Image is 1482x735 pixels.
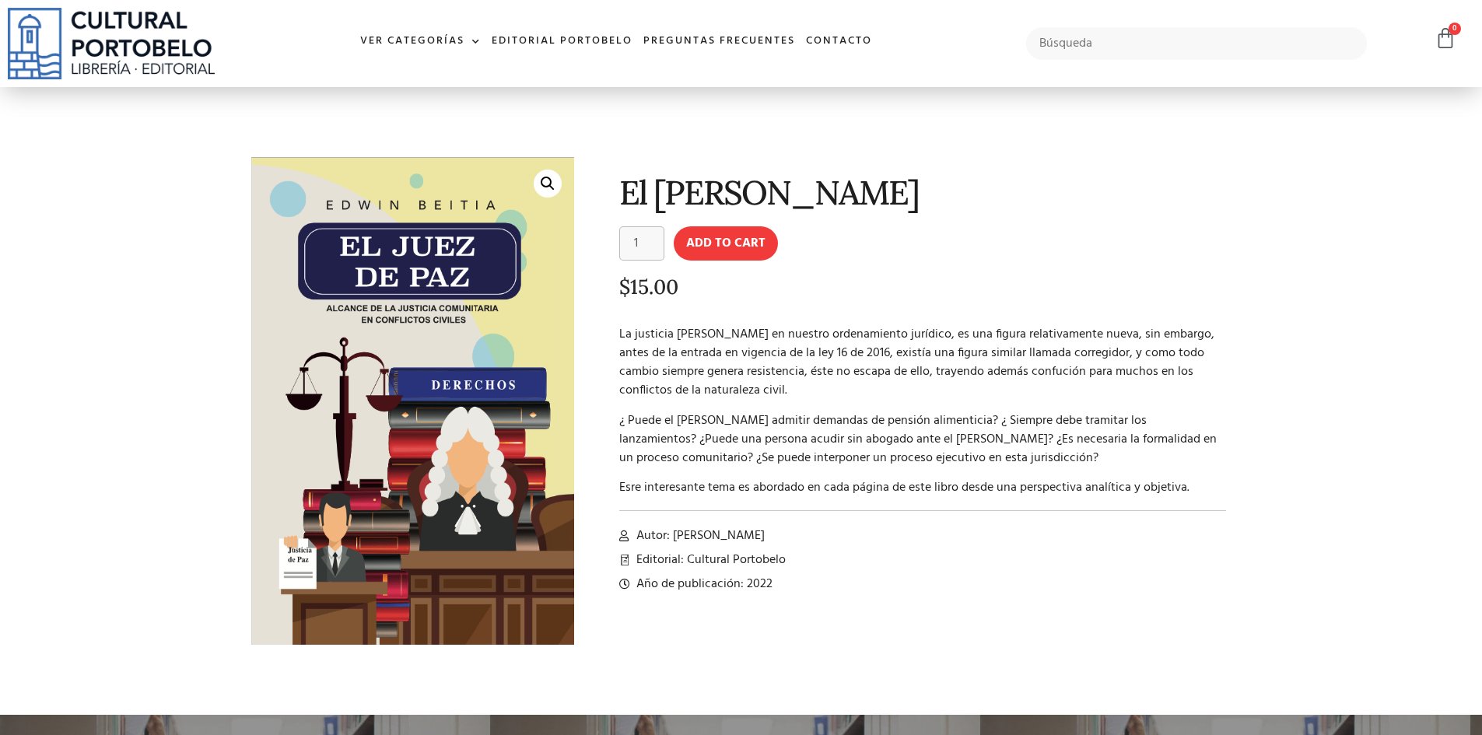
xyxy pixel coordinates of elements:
h1: El [PERSON_NAME] [619,174,1227,211]
span: Año de publicación: 2022 [632,575,773,593]
bdi: 15.00 [619,274,678,299]
span: $ [619,274,630,299]
input: Búsqueda [1026,27,1368,60]
span: 0 [1449,23,1461,35]
a: Ver Categorías [355,25,486,58]
a: 🔍 [534,170,562,198]
a: Editorial Portobelo [486,25,638,58]
button: Add to cart [674,226,778,261]
p: Esre interesante tema es abordado en cada página de este libro desde una perspectiva analítica y ... [619,478,1227,497]
span: Editorial: Cultural Portobelo [632,551,786,569]
a: 0 [1435,27,1456,50]
input: Product quantity [619,226,664,261]
p: ¿ Puede el [PERSON_NAME] admitir demandas de pensión alimenticia? ¿ Siempre debe tramitar los lan... [619,411,1227,467]
a: Contacto [801,25,878,58]
span: Autor: [PERSON_NAME] [632,527,765,545]
a: Preguntas frecuentes [638,25,801,58]
p: La justicia [PERSON_NAME] en nuestro ordenamiento jurídico, es una figura relativamente nueva, si... [619,325,1227,400]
